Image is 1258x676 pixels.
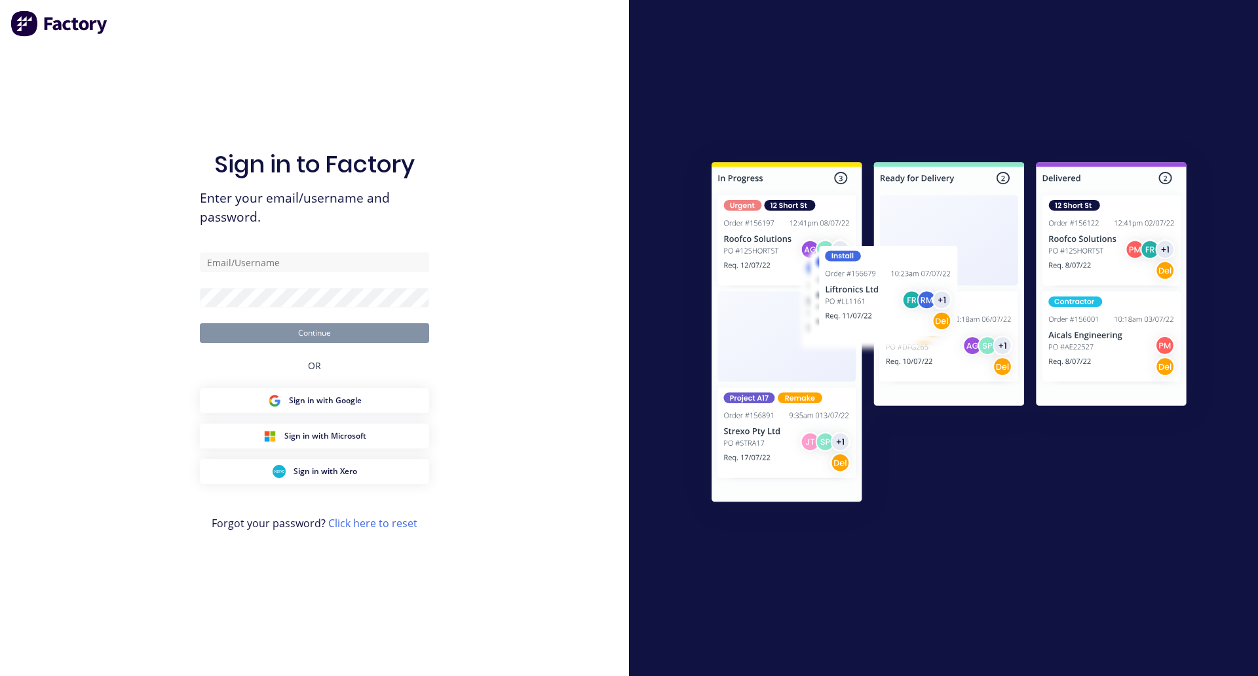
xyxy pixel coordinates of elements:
span: Enter your email/username and password. [200,189,429,227]
h1: Sign in to Factory [214,150,415,178]
img: Microsoft Sign in [263,429,276,443]
input: Email/Username [200,252,429,272]
span: Forgot your password? [212,515,417,531]
img: Xero Sign in [273,465,286,478]
span: Sign in with Xero [294,466,357,477]
img: Factory [10,10,109,37]
img: Sign in [683,136,1215,533]
a: Click here to reset [328,516,417,530]
button: Xero Sign inSign in with Xero [200,459,429,484]
button: Microsoft Sign inSign in with Microsoft [200,424,429,448]
button: Continue [200,323,429,343]
span: Sign in with Google [289,395,362,407]
img: Google Sign in [268,394,281,407]
div: OR [308,343,321,388]
span: Sign in with Microsoft [284,430,366,442]
button: Google Sign inSign in with Google [200,388,429,413]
